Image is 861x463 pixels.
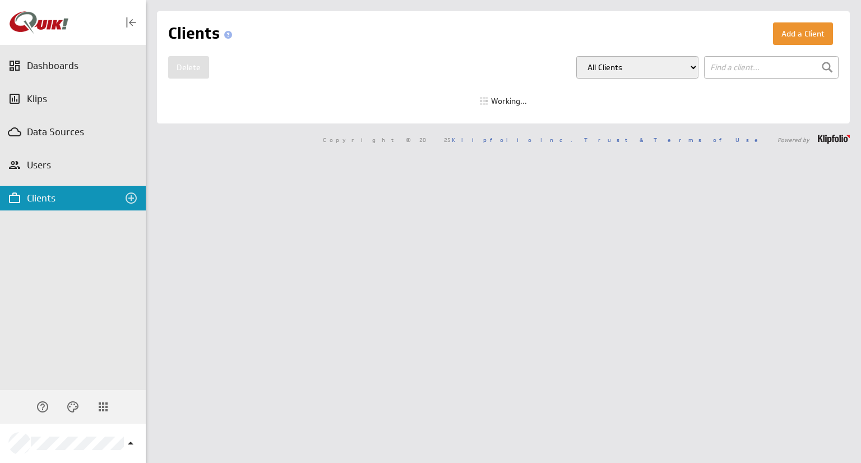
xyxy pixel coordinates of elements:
div: Help [33,397,52,416]
div: Collapse [122,13,141,32]
div: Klipfolio Apps [96,400,110,414]
div: Working... [480,97,527,105]
div: Users [27,159,119,171]
button: Delete [168,56,209,79]
div: Data Sources [27,126,119,138]
div: Klips [27,93,119,105]
span: Powered by [777,137,809,143]
div: Themes [63,397,82,416]
button: Add a Client [773,22,833,45]
img: logo-footer.png [818,135,850,144]
div: Create a client [122,189,141,208]
div: Dashboards [27,59,119,72]
input: Find a client... [704,56,839,79]
a: Trust & Terms of Use [584,136,766,144]
div: Clients [27,192,119,204]
svg: Themes [66,400,80,414]
a: Klipfolio Inc. [452,136,572,144]
div: Klipfolio Apps [94,397,113,416]
img: Klipfolio logo [10,11,68,34]
h1: Clients [168,22,237,45]
span: Copyright © 2025 [323,137,572,143]
div: Go to Dashboards [10,11,68,34]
